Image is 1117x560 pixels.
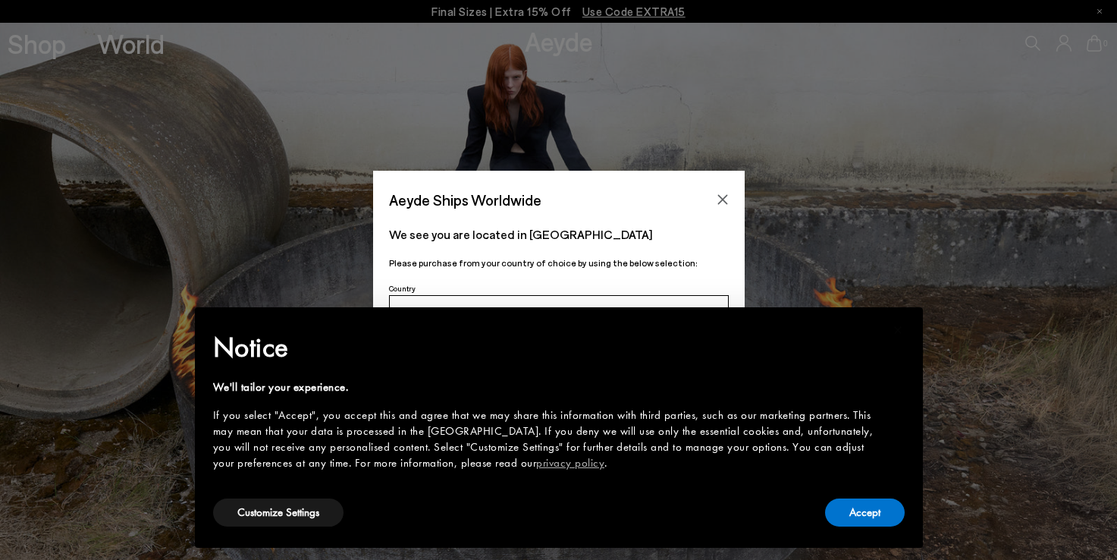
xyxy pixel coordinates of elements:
div: If you select "Accept", you accept this and agree that we may share this information with third p... [213,407,880,471]
h2: Notice [213,328,880,367]
button: Close this notice [880,312,917,348]
div: We'll tailor your experience. [213,379,880,395]
a: privacy policy [536,455,604,470]
button: Close [711,188,734,211]
span: Aeyde Ships Worldwide [389,187,541,213]
p: Please purchase from your country of choice by using the below selection: [389,256,729,270]
span: × [893,318,903,341]
button: Customize Settings [213,499,344,527]
button: Accept [825,499,905,527]
p: We see you are located in [GEOGRAPHIC_DATA] [389,225,729,244]
span: Country [389,284,416,293]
